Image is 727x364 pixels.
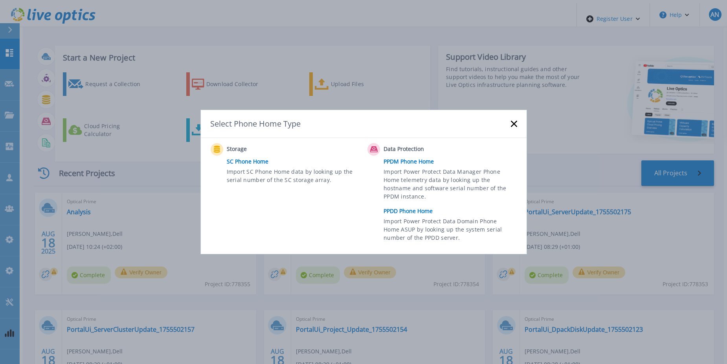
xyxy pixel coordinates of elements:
[384,145,462,154] span: Data Protection
[384,156,521,167] a: PPDM Phone Home
[210,118,301,129] div: Select Phone Home Type
[384,205,521,217] a: PPDD Phone Home
[227,167,358,186] span: Import SC Phone Home data by looking up the serial number of the SC storage array.
[227,156,364,167] a: SC Phone Home
[384,167,514,204] span: Import Power Protect Data Manager Phone Home telemetry data by looking up the hostname and softwa...
[227,145,305,154] span: Storage
[384,217,514,244] span: Import Power Protect Data Domain Phone Home ASUP by looking up the system serial number of the PP...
